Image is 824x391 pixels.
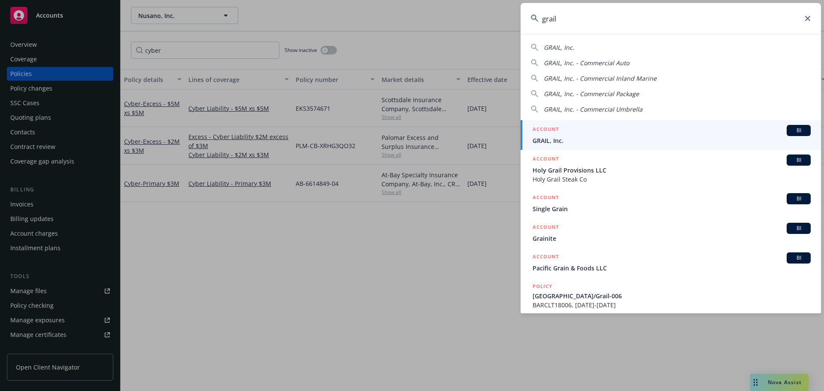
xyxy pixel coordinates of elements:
a: POLICY[GEOGRAPHIC_DATA]/Grail-006BARCLT18006, [DATE]-[DATE] [521,277,821,314]
span: BARCLT18006, [DATE]-[DATE] [533,300,811,309]
span: Holy Grail Provisions LLC [533,166,811,175]
span: GRAIL, Inc. [544,43,574,52]
a: ACCOUNTBISingle Grain [521,188,821,218]
a: ACCOUNTBIGrainite [521,218,821,248]
h5: ACCOUNT [533,155,559,165]
a: ACCOUNTBIPacific Grain & Foods LLC [521,248,821,277]
span: Holy Grail Steak Co [533,175,811,184]
span: Pacific Grain & Foods LLC [533,264,811,273]
span: Single Grain [533,204,811,213]
h5: ACCOUNT [533,125,559,135]
input: Search... [521,3,821,34]
h5: ACCOUNT [533,252,559,263]
span: GRAIL, Inc. [533,136,811,145]
h5: ACCOUNT [533,193,559,203]
h5: ACCOUNT [533,223,559,233]
span: GRAIL, Inc. - Commercial Umbrella [544,105,642,113]
span: Grainite [533,234,811,243]
span: GRAIL, Inc. - Commercial Package [544,90,639,98]
a: ACCOUNTBIGRAIL, Inc. [521,120,821,150]
a: ACCOUNTBIHoly Grail Provisions LLCHoly Grail Steak Co [521,150,821,188]
span: BI [790,127,807,134]
span: GRAIL, Inc. - Commercial Inland Marine [544,74,657,82]
span: BI [790,156,807,164]
span: [GEOGRAPHIC_DATA]/Grail-006 [533,291,811,300]
h5: POLICY [533,282,552,291]
span: BI [790,224,807,232]
span: BI [790,195,807,203]
span: BI [790,254,807,262]
span: GRAIL, Inc. - Commercial Auto [544,59,629,67]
